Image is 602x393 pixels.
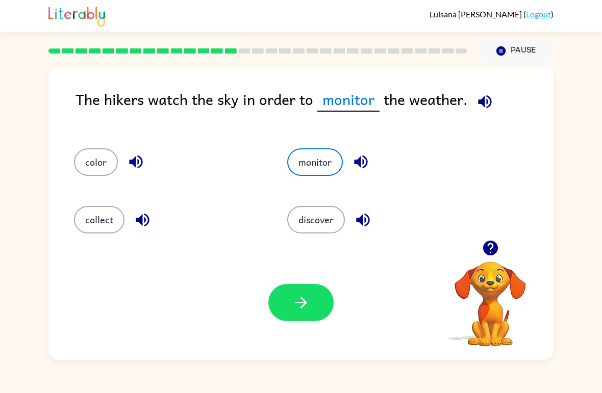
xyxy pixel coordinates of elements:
[430,9,554,19] div: ( )
[74,148,118,176] button: color
[526,9,551,19] a: Logout
[74,206,124,233] button: collect
[287,148,343,176] button: monitor
[430,9,523,19] span: Luisana [PERSON_NAME]
[439,246,541,348] video: Your browser must support playing .mp4 files to use Literably. Please try using another browser.
[317,88,380,112] span: monitor
[48,4,105,27] img: Literably
[287,206,345,233] button: discover
[480,39,554,63] button: Pause
[76,88,554,128] div: The hikers watch the sky in order to the weather.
